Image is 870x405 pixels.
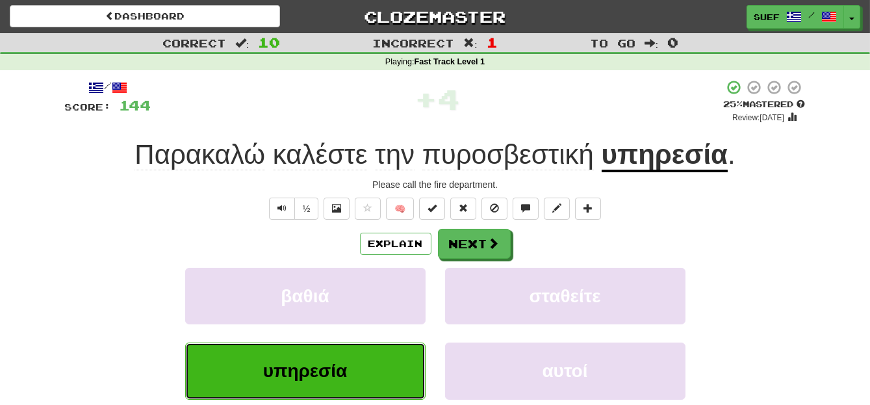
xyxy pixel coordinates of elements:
div: Mastered [724,99,806,111]
u: υπηρεσία [602,139,728,172]
span: υπηρεσία [263,361,348,381]
span: To go [590,36,635,49]
button: σταθείτε [445,268,685,324]
strong: Fast Track Level 1 [415,57,485,66]
button: αυτοί [445,343,685,399]
button: Discuss sentence (alt+u) [513,198,539,220]
span: 10 [258,34,280,50]
div: / [65,79,151,96]
small: Review: [DATE] [732,113,784,122]
span: : [235,38,249,49]
button: Ignore sentence (alt+i) [481,198,507,220]
button: Explain [360,233,431,255]
button: Favorite sentence (alt+f) [355,198,381,220]
span: Correct [162,36,226,49]
div: Text-to-speech controls [266,198,319,220]
button: Show image (alt+x) [324,198,350,220]
div: Please call the fire department. [65,178,806,191]
span: / [808,10,815,20]
button: ½ [294,198,319,220]
button: βαθιά [185,268,426,324]
span: 4 [437,83,460,115]
span: σταθείτε [529,286,600,306]
span: 144 [120,97,151,113]
a: Dashboard [10,5,280,27]
span: Παρακαλώ [134,139,265,170]
span: βαθιά [281,286,329,306]
button: Reset to 0% Mastered (alt+r) [450,198,476,220]
span: 0 [667,34,678,50]
span: SueF [754,11,780,23]
span: + [415,79,437,118]
button: Next [438,229,511,259]
span: πυροσβεστική [422,139,594,170]
button: Add to collection (alt+a) [575,198,601,220]
button: Set this sentence to 100% Mastered (alt+m) [419,198,445,220]
button: Edit sentence (alt+d) [544,198,570,220]
span: την [375,139,415,170]
span: : [463,38,478,49]
a: Clozemaster [300,5,570,28]
button: 🧠 [386,198,414,220]
span: : [645,38,659,49]
button: υπηρεσία [185,343,426,399]
span: καλέστε [273,139,368,170]
button: Play sentence audio (ctl+space) [269,198,295,220]
span: Score: [65,101,112,112]
span: Incorrect [372,36,454,49]
span: 1 [487,34,498,50]
span: αυτοί [542,361,587,381]
a: SueF / [747,5,844,29]
span: 25 % [724,99,743,109]
span: . [728,139,736,170]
